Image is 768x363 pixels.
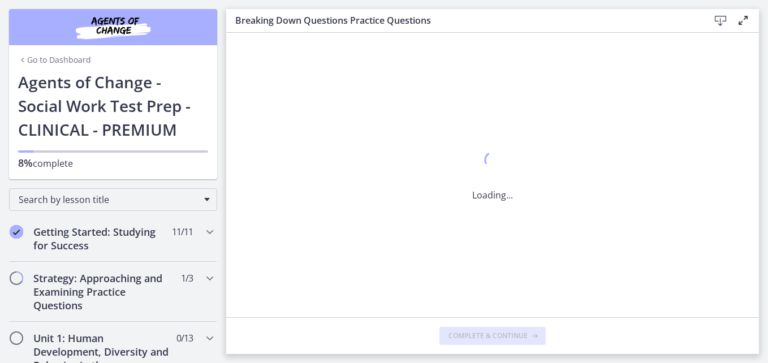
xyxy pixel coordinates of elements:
[472,188,513,202] p: Loading...
[18,156,33,170] span: 8%
[439,327,546,345] button: Complete & continue
[472,149,513,175] div: 1
[181,271,193,285] span: 1 / 3
[18,156,208,170] p: complete
[45,14,181,41] img: Agents of Change
[18,70,208,141] h1: Agents of Change - Social Work Test Prep - CLINICAL - PREMIUM
[235,14,691,27] h3: Breaking Down Questions Practice Questions
[10,225,23,239] i: Completed
[176,331,193,345] span: 0 / 13
[18,54,91,66] a: Go to Dashboard
[448,331,528,340] span: Complete & continue
[19,193,199,206] span: Search by lesson title
[33,225,171,252] h2: Getting Started: Studying for Success
[33,271,171,312] h2: Strategy: Approaching and Examining Practice Questions
[172,225,193,239] span: 11 / 11
[9,188,217,211] div: Search by lesson title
